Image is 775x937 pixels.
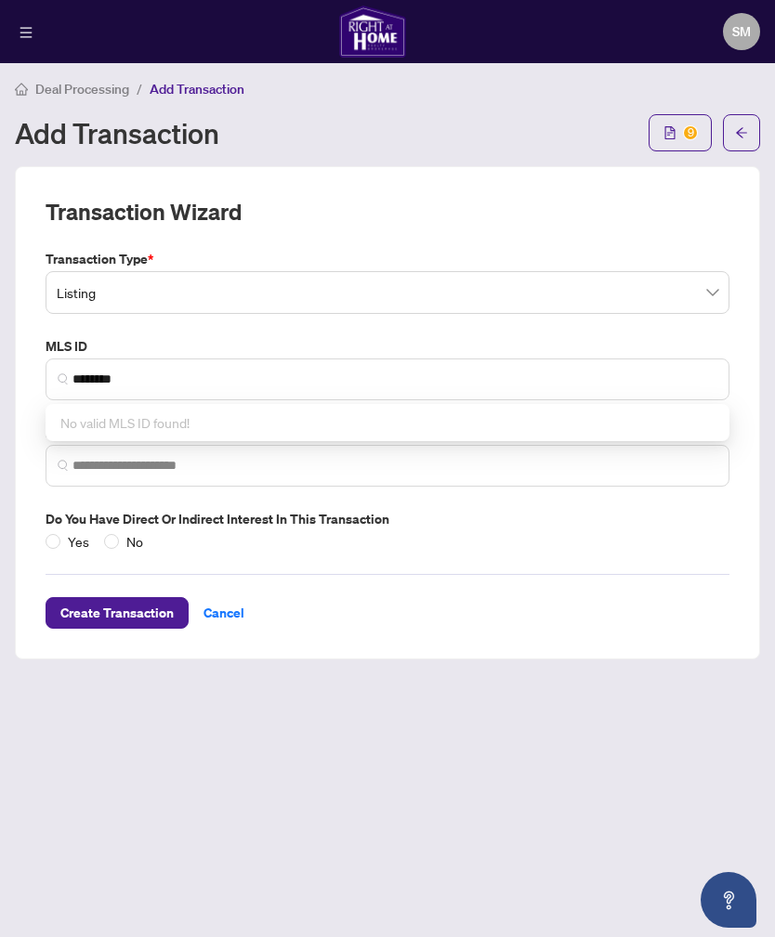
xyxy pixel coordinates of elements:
span: Add Transaction [150,81,244,98]
span: Listing [57,275,718,310]
span: No [119,531,151,552]
button: Open asap [701,872,756,928]
span: file-text [663,126,676,139]
span: arrow-left [735,126,748,139]
img: search_icon [58,460,69,471]
button: Cancel [189,597,259,629]
span: Deal Processing [35,81,129,98]
label: Do you have direct or indirect interest in this transaction [46,509,729,529]
span: menu [20,26,33,39]
span: Cancel [204,598,244,628]
label: Transaction Type [46,249,729,269]
span: 9 [688,125,694,139]
button: 9 [649,114,712,151]
li: / [137,78,142,99]
button: Create Transaction [46,597,189,629]
h1: Add Transaction [15,118,219,148]
span: SM [732,21,751,42]
span: home [15,83,28,96]
span: Create Transaction [60,598,174,628]
span: Yes [60,531,97,552]
label: MLS ID [46,336,729,357]
sup: 9 [684,126,697,139]
h2: Transaction Wizard [46,197,242,227]
span: No valid MLS ID found! [60,414,190,431]
img: logo [339,6,406,58]
img: search_icon [58,373,69,384]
